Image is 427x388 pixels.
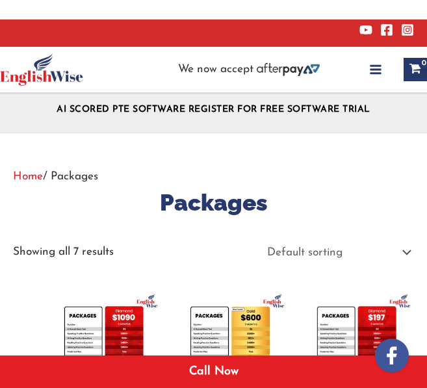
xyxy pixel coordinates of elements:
[13,167,414,187] nav: Breadcrumb
[259,241,415,263] select: Shop order
[172,63,326,77] aside: Header Widget 2
[57,105,370,114] a: AI SCORED PTE SOFTWARE REGISTER FOR FREE SOFTWARE TRIAL
[359,23,372,36] a: YouTube
[47,94,380,121] aside: Header Widget 1
[13,171,43,182] a: Home
[13,242,114,262] p: Showing all 7 results
[401,23,414,36] a: Instagram
[257,63,320,76] img: Afterpay-Logo
[375,339,409,372] img: white-facebook.png
[13,187,414,218] h1: Packages
[178,63,253,76] span: We now accept
[380,23,393,36] a: Facebook
[189,366,239,378] a: Call Now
